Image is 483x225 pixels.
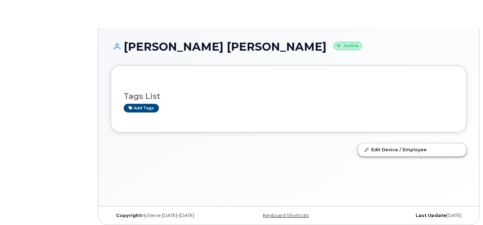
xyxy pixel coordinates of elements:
[334,42,362,50] small: Active
[358,143,466,156] a: Edit Device / Employee
[348,213,467,218] div: [DATE]
[116,213,141,218] strong: Copyright
[416,213,446,218] strong: Last Update
[111,41,467,53] h1: [PERSON_NAME] [PERSON_NAME]
[111,213,229,218] div: MyServe [DATE]–[DATE]
[263,213,309,218] a: Keyboard Shortcuts
[124,92,454,101] h3: Tags List
[124,104,159,112] a: Add tags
